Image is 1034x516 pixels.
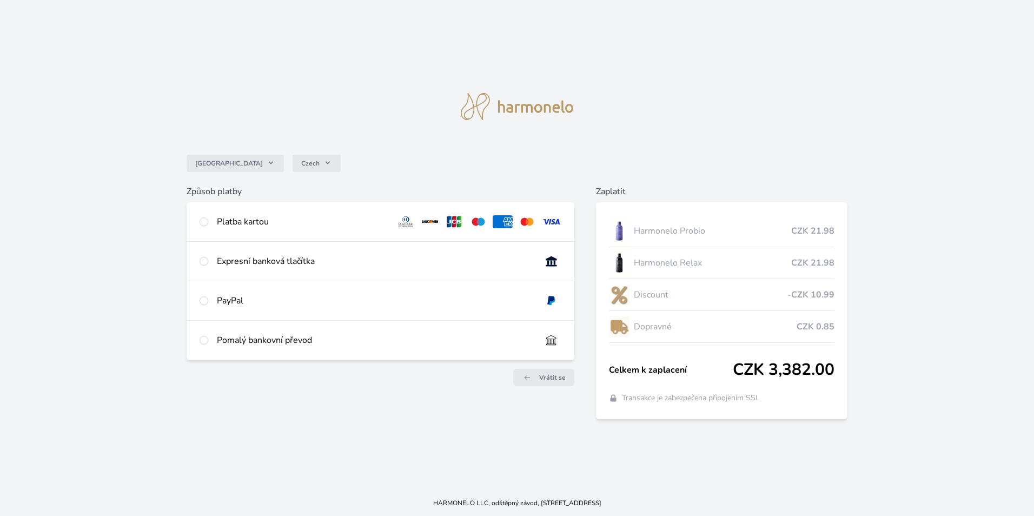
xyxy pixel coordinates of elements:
span: -CZK 10.99 [787,288,834,301]
span: Celkem k zaplacení [609,363,733,376]
div: Expresní banková tlačítka [217,255,533,268]
img: jcb.svg [445,215,465,228]
button: Czech [293,155,341,172]
div: PayPal [217,294,533,307]
span: Transakce je zabezpečena připojením SSL [622,393,760,403]
h6: Způsob platby [187,185,574,198]
img: bankTransfer_IBAN.svg [541,334,561,347]
span: Discount [634,288,787,301]
img: mc.svg [517,215,537,228]
img: paypal.svg [541,294,561,307]
img: CLEAN_RELAX_se_stinem_x-lo.jpg [609,249,629,276]
span: Czech [301,159,320,168]
span: Vrátit se [539,373,566,382]
img: visa.svg [541,215,561,228]
button: [GEOGRAPHIC_DATA] [187,155,284,172]
span: Harmonelo Relax [634,256,791,269]
img: discount-lo.png [609,281,629,308]
img: discover.svg [420,215,440,228]
span: Dopravné [634,320,797,333]
img: diners.svg [396,215,416,228]
a: Vrátit se [513,369,574,386]
img: maestro.svg [468,215,488,228]
img: CLEAN_PROBIO_se_stinem_x-lo.jpg [609,217,629,244]
h6: Zaplatit [596,185,847,198]
img: delivery-lo.png [609,313,629,340]
span: CZK 21.98 [791,256,834,269]
span: Harmonelo Probio [634,224,791,237]
div: Platba kartou [217,215,387,228]
img: onlineBanking_CZ.svg [541,255,561,268]
div: Pomalý bankovní převod [217,334,533,347]
span: CZK 21.98 [791,224,834,237]
img: amex.svg [493,215,513,228]
span: [GEOGRAPHIC_DATA] [195,159,263,168]
img: logo.svg [461,93,573,120]
span: CZK 3,382.00 [733,360,834,380]
span: CZK 0.85 [797,320,834,333]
